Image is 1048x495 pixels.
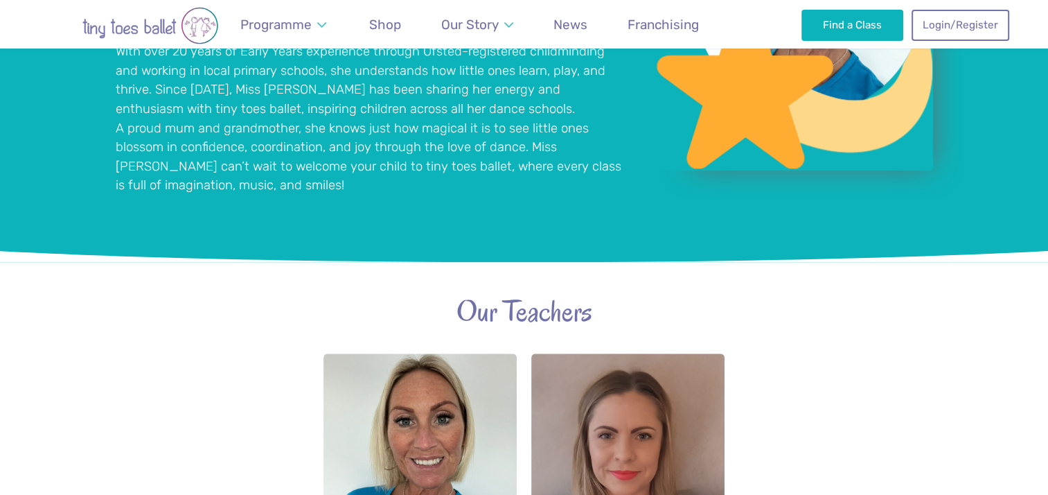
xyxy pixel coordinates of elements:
[801,10,903,40] a: Find a Class
[621,8,706,41] a: Franchising
[628,17,699,33] span: Franchising
[363,8,408,41] a: Shop
[369,17,401,33] span: Shop
[441,17,499,33] span: Our Story
[240,17,312,33] span: Programme
[39,7,261,44] img: tiny toes ballet
[116,42,621,196] p: With over 20 years of Early Years experience through Ofsted-registered childminding and working i...
[553,17,587,33] span: News
[434,8,519,41] a: Our Story
[234,8,333,41] a: Programme
[547,8,594,41] a: News
[116,293,933,331] h2: Our Teachers
[912,10,1009,40] a: Login/Register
